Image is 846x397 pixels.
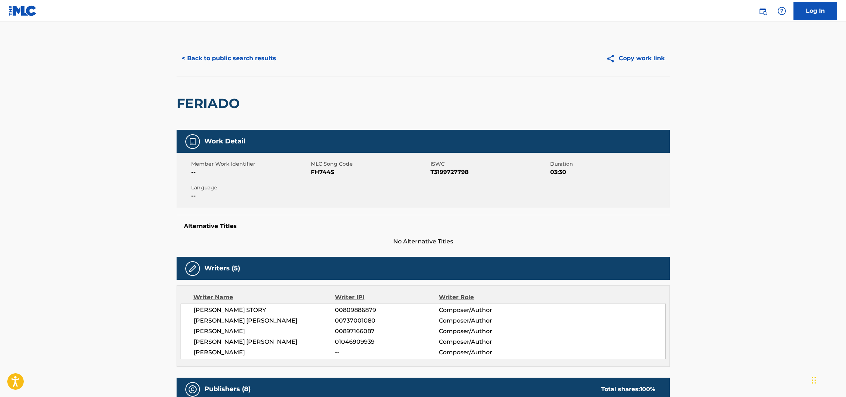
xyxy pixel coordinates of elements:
[191,184,309,192] span: Language
[204,137,245,146] h5: Work Detail
[439,338,533,346] span: Composer/Author
[194,316,335,325] span: [PERSON_NAME] [PERSON_NAME]
[810,362,846,397] iframe: Chat Widget
[191,168,309,177] span: --
[601,49,670,68] button: Copy work link
[439,316,533,325] span: Composer/Author
[191,192,309,200] span: --
[777,7,786,15] img: help
[177,237,670,246] span: No Alternative Titles
[758,7,767,15] img: search
[311,168,429,177] span: FH744S
[335,348,439,357] span: --
[793,2,837,20] a: Log In
[550,168,668,177] span: 03:30
[430,160,548,168] span: ISWC
[188,264,197,273] img: Writers
[311,160,429,168] span: MLC Song Code
[184,223,662,230] h5: Alternative Titles
[193,293,335,302] div: Writer Name
[439,306,533,315] span: Composer/Author
[601,385,655,394] div: Total shares:
[177,49,281,68] button: < Back to public search results
[188,137,197,146] img: Work Detail
[606,54,619,63] img: Copy work link
[439,293,533,302] div: Writer Role
[439,348,533,357] span: Composer/Author
[756,4,770,18] a: Public Search
[9,5,37,16] img: MLC Logo
[335,293,439,302] div: Writer IPI
[335,316,439,325] span: 00737001080
[550,160,668,168] span: Duration
[188,385,197,394] img: Publishers
[774,4,789,18] div: Help
[335,306,439,315] span: 00809886879
[177,95,243,112] h2: FERIADO
[640,386,655,393] span: 100 %
[194,338,335,346] span: [PERSON_NAME] [PERSON_NAME]
[194,327,335,336] span: [PERSON_NAME]
[439,327,533,336] span: Composer/Author
[191,160,309,168] span: Member Work Identifier
[204,385,251,393] h5: Publishers (8)
[430,168,548,177] span: T3199727798
[335,327,439,336] span: 00897166087
[204,264,240,273] h5: Writers (5)
[194,348,335,357] span: [PERSON_NAME]
[194,306,335,315] span: [PERSON_NAME] STORY
[335,338,439,346] span: 01046909939
[812,369,816,391] div: Drag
